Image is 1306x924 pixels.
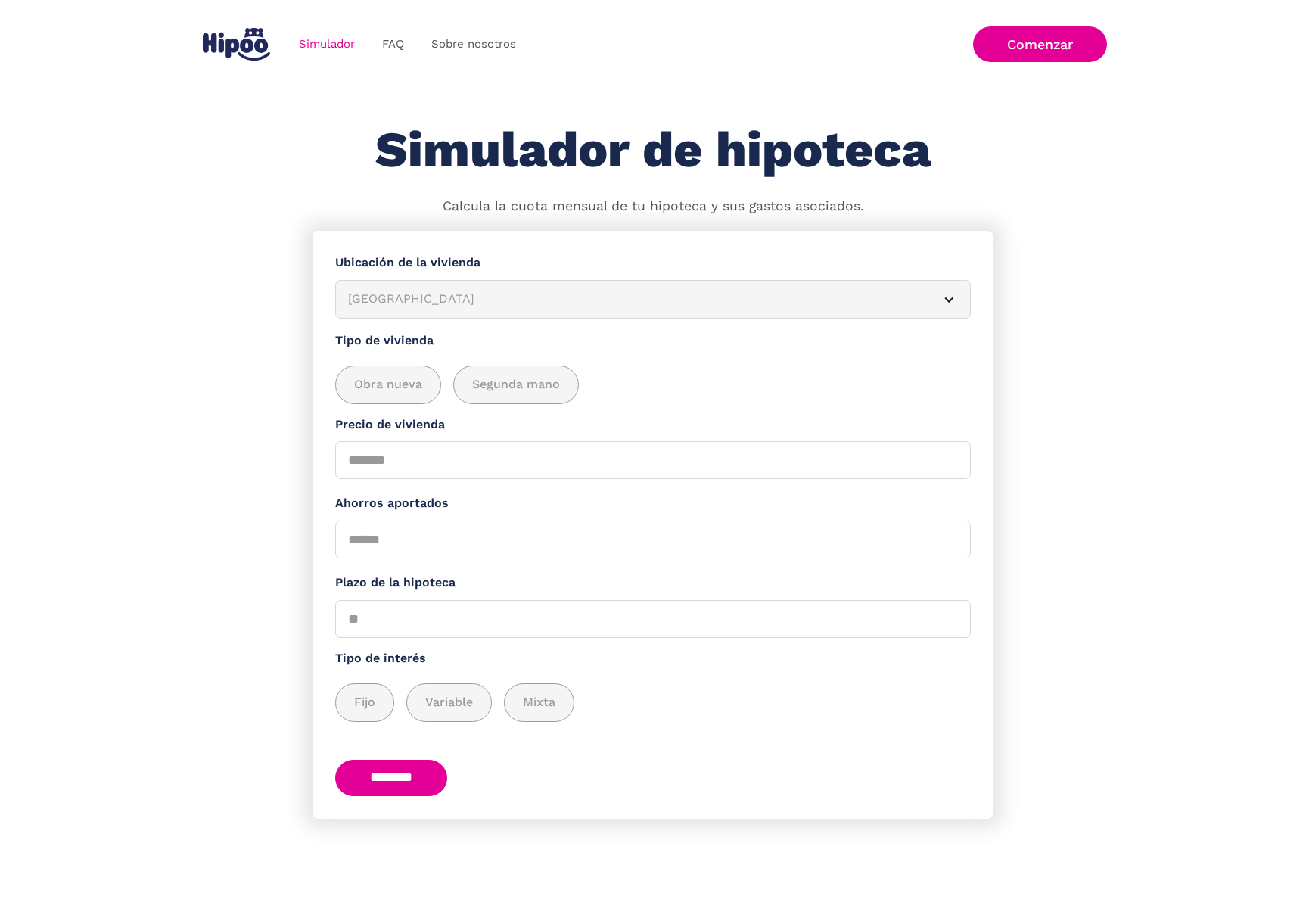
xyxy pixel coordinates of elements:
[354,693,375,712] span: Fijo
[335,280,971,319] article: [GEOGRAPHIC_DATA]
[335,415,971,434] label: Precio de vivienda
[472,375,560,394] span: Segunda mano
[368,30,418,59] a: FAQ
[335,574,971,593] label: Plazo de la hipoteca
[973,26,1107,62] a: Comenzar
[335,254,971,272] label: Ubicación de la vivienda
[425,693,473,712] span: Variable
[418,30,530,59] a: Sobre nosotros
[335,331,971,350] label: Tipo de vivienda
[375,123,931,178] h1: Simulador de hipoteca
[335,683,971,722] div: add_description_here
[523,693,555,712] span: Mixta
[335,366,971,404] div: add_description_here
[199,22,273,67] a: home
[313,231,993,819] form: Simulador Form
[348,290,922,309] div: [GEOGRAPHIC_DATA]
[285,30,368,59] a: Simulador
[335,494,971,513] label: Ahorros aportados
[354,375,422,394] span: Obra nueva
[335,649,971,668] label: Tipo de interés
[443,197,864,216] p: Calcula la cuota mensual de tu hipoteca y sus gastos asociados.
